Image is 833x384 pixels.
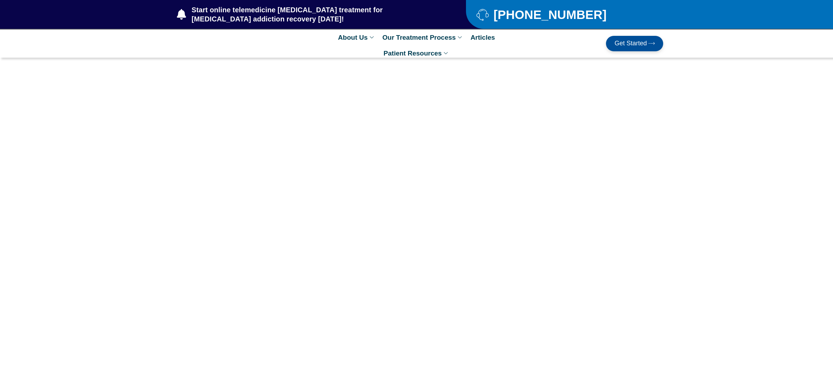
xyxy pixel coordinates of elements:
[492,10,606,19] span: [PHONE_NUMBER]
[606,36,663,51] a: Get Started
[467,30,499,45] a: Articles
[190,5,438,24] span: Start online telemedicine [MEDICAL_DATA] treatment for [MEDICAL_DATA] addiction recovery [DATE]!
[614,40,647,47] span: Get Started
[177,5,438,24] a: Start online telemedicine [MEDICAL_DATA] treatment for [MEDICAL_DATA] addiction recovery [DATE]!
[334,30,379,45] a: About Us
[380,45,453,61] a: Patient Resources
[477,8,646,21] a: [PHONE_NUMBER]
[379,30,467,45] a: Our Treatment Process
